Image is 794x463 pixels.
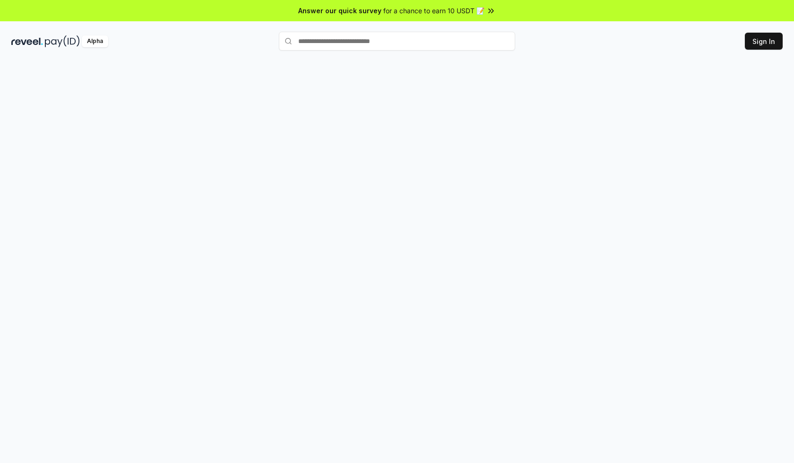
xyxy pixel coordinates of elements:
[11,35,43,47] img: reveel_dark
[298,6,381,16] span: Answer our quick survey
[45,35,80,47] img: pay_id
[383,6,484,16] span: for a chance to earn 10 USDT 📝
[82,35,108,47] div: Alpha
[745,33,783,50] button: Sign In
